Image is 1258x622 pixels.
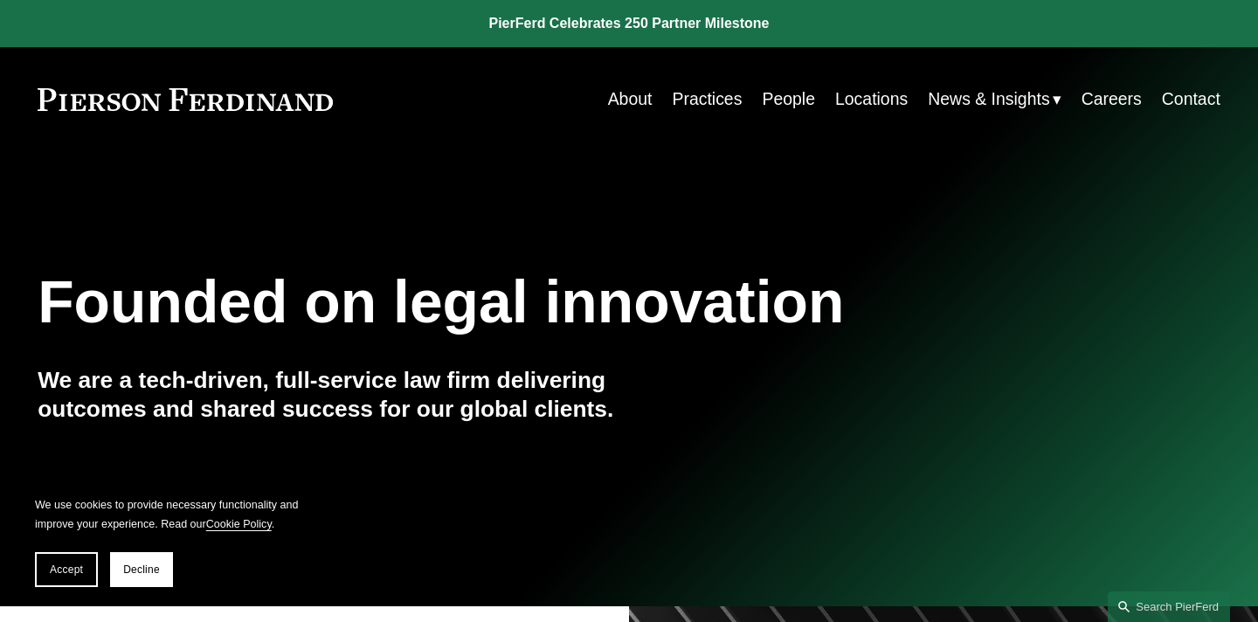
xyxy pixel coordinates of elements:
[928,84,1049,114] span: News & Insights
[206,518,272,530] a: Cookie Policy
[608,82,653,116] a: About
[1108,591,1230,622] a: Search this site
[35,495,314,535] p: We use cookies to provide necessary functionality and improve your experience. Read our .
[50,563,83,576] span: Accept
[38,366,629,425] h4: We are a tech-driven, full-service law firm delivering outcomes and shared success for our global...
[762,82,815,116] a: People
[38,268,1023,336] h1: Founded on legal innovation
[835,82,908,116] a: Locations
[1082,82,1142,116] a: Careers
[17,478,332,605] section: Cookie banner
[1162,82,1220,116] a: Contact
[35,552,98,587] button: Accept
[928,82,1061,116] a: folder dropdown
[672,82,742,116] a: Practices
[110,552,173,587] button: Decline
[123,563,160,576] span: Decline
